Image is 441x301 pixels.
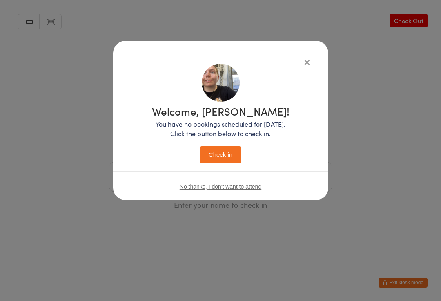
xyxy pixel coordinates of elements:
[152,119,290,138] p: You have no bookings scheduled for [DATE]. Click the button below to check in.
[180,183,261,190] button: No thanks, I don't want to attend
[152,106,290,116] h1: Welcome, [PERSON_NAME]!
[202,64,240,102] img: image1740088127.png
[200,146,241,163] button: Check in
